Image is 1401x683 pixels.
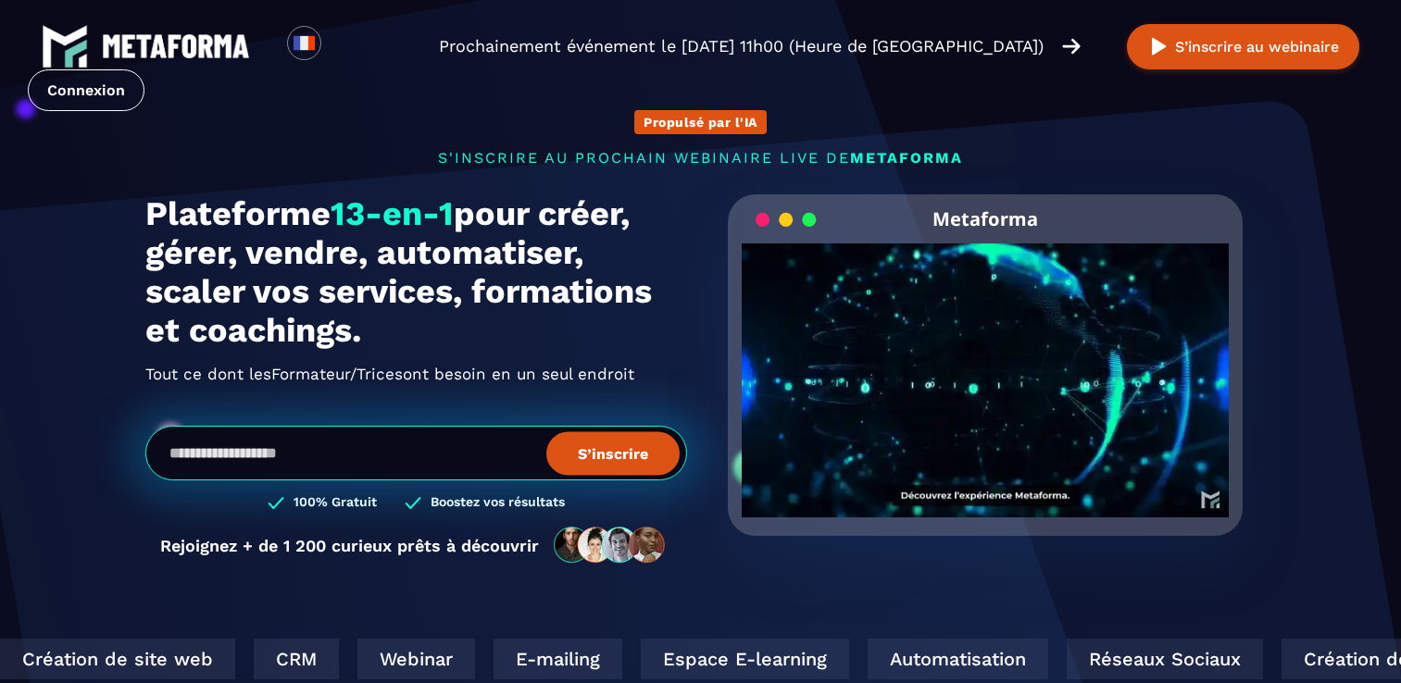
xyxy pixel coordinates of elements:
[850,149,963,167] span: METAFORMA
[756,211,817,229] img: loading
[28,69,144,111] a: Connexion
[629,639,837,679] div: Espace E-learning
[439,33,1044,59] p: Prochainement événement le [DATE] 11h00 (Heure de [GEOGRAPHIC_DATA])
[431,494,565,512] h3: Boostez vos résultats
[331,194,454,233] span: 13-en-1
[546,431,680,475] button: S’inscrire
[268,494,284,512] img: checked
[1147,35,1170,58] img: play
[1127,24,1359,69] button: S’inscrire au webinaire
[145,149,1257,167] p: s'inscrire au prochain webinaire live de
[482,639,610,679] div: E-mailing
[337,35,351,57] input: Search for option
[294,494,377,512] h3: 100% Gratuit
[160,536,539,555] p: Rejoignez + de 1 200 curieux prêts à découvrir
[145,194,687,350] h1: Plateforme pour créer, gérer, vendre, automatiser, scaler vos services, formations et coachings.
[102,34,250,58] img: logo
[1062,36,1081,56] img: arrow-right
[742,243,1230,487] video: Your browser does not support the video tag.
[405,494,421,512] img: checked
[242,639,327,679] div: CRM
[932,194,1038,243] h2: Metaforma
[1055,639,1251,679] div: Réseaux Sociaux
[145,359,687,389] h2: Tout ce dont les ont besoin en un seul endroit
[42,23,88,69] img: logo
[345,639,463,679] div: Webinar
[548,526,672,565] img: community-people
[271,359,403,389] span: Formateur/Trices
[321,26,367,67] div: Search for option
[856,639,1036,679] div: Automatisation
[293,31,316,55] img: fr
